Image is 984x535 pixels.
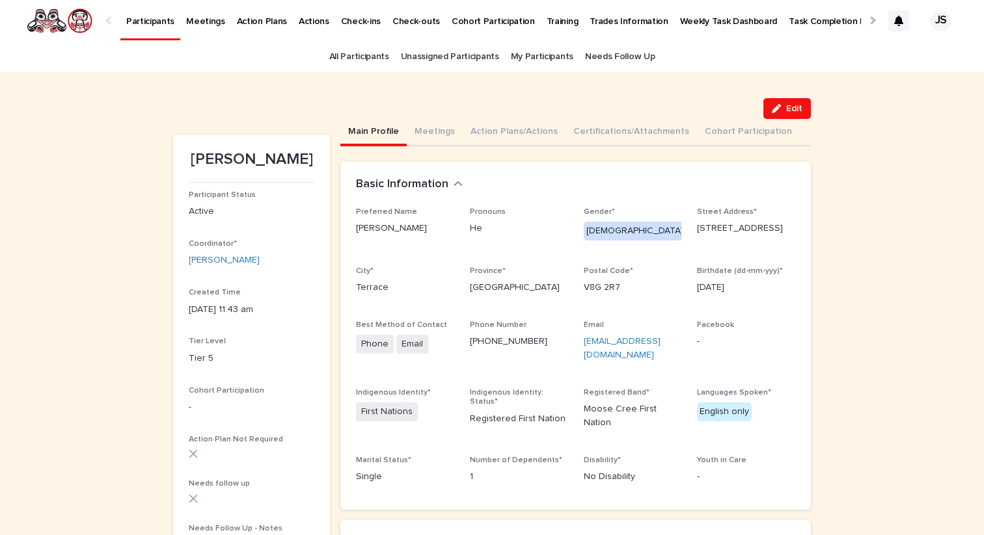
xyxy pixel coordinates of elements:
[584,389,649,397] span: Registered Band*
[584,337,661,359] a: [EMAIL_ADDRESS][DOMAIN_NAME]
[697,267,783,275] span: Birthdate (dd-mm-yyy)*
[356,402,418,421] span: First Nations
[584,456,621,464] span: Disability*
[585,42,655,72] a: Needs Follow Up
[356,335,394,354] span: Phone
[396,335,428,354] span: Email
[189,352,314,365] p: Tier 5
[189,254,260,267] a: [PERSON_NAME]
[697,119,800,146] button: Cohort Participation
[470,222,568,235] p: He
[356,177,463,192] button: Basic Information
[356,321,447,329] span: Best Method of Contact
[356,267,374,275] span: City*
[189,205,314,218] p: Active
[584,222,686,241] div: [DEMOGRAPHIC_DATA]
[356,222,454,235] p: [PERSON_NAME]
[470,267,506,275] span: Province*
[470,412,568,426] p: Registered First Nation
[401,42,499,72] a: Unassigned Participants
[189,387,264,395] span: Cohort Participation
[189,436,283,443] span: Action Plan Not Required
[356,389,431,397] span: Indigenous Identity*
[697,470,795,484] p: -
[470,208,506,216] span: Pronouns
[697,222,795,235] p: [STREET_ADDRESS]
[697,321,734,329] span: Facebook
[470,456,562,464] span: Number of Dependents*
[189,240,237,248] span: Coordinator*
[931,10,951,31] div: JS
[356,281,454,294] p: Terrace
[407,119,463,146] button: Meetings
[340,119,407,146] button: Main Profile
[697,402,752,421] div: English only
[697,335,795,348] p: -
[189,337,226,345] span: Tier Level
[356,208,417,216] span: Preferred Name
[356,177,448,192] h2: Basic Information
[511,42,573,72] a: My Participants
[26,8,93,34] img: rNyI97lYS1uoOg9yXW8k
[356,456,411,464] span: Marital Status*
[189,400,314,414] p: -
[329,42,389,72] a: All Participants
[697,456,746,464] span: Youth in Care
[584,402,682,430] p: Moose Cree First Nation
[356,470,454,484] p: Single
[189,150,314,169] p: [PERSON_NAME]
[584,470,682,484] p: No Disability
[584,321,604,329] span: Email
[584,208,615,216] span: Gender*
[566,119,697,146] button: Certifications/Attachments
[697,281,795,294] p: [DATE]
[763,98,811,119] button: Edit
[189,303,314,317] p: [DATE] 11:43 am
[470,281,568,294] p: [GEOGRAPHIC_DATA]
[470,389,543,406] span: Indigenous Identity: Status*
[470,321,526,329] span: Phone Number
[189,289,241,296] span: Created Time
[463,119,566,146] button: Action Plans/Actions
[189,191,256,199] span: Participant Status
[786,104,802,113] span: Edit
[584,281,682,294] p: V8G 2R7
[470,337,547,346] a: [PHONE_NUMBER]
[697,208,757,216] span: Street Address*
[189,480,250,488] span: Needs follow up
[584,267,633,275] span: Postal Code*
[470,470,568,484] p: 1
[189,525,282,532] span: Needs Follow Up - Notes
[697,389,771,397] span: Languages Spoken*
